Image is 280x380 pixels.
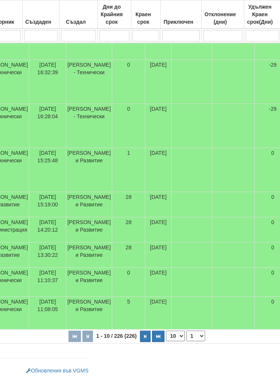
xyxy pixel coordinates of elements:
[166,331,185,341] select: Брой редове на страница
[24,17,58,27] div: Създаден
[99,2,130,27] div: Дни до Крайния срок
[29,192,66,217] td: [DATE] 15:19:00
[68,331,81,342] button: Първа страница
[152,331,164,342] button: Последна страница
[127,106,130,112] span: 0
[203,9,243,27] div: Отклонение (дни)
[126,194,132,200] span: 28
[94,333,138,339] span: 1 - 10 / 226 (226)
[59,0,98,29] th: Създал: No sort applied, activate to apply an ascending sort
[161,0,202,29] th: Приключен: No sort applied, activate to apply an ascending sort
[127,62,130,68] span: 0
[29,217,66,243] td: [DATE] 14:20:12
[82,331,93,342] button: Предишна страница
[23,0,59,29] th: Създаден: No sort applied, activate to apply an ascending sort
[29,104,66,148] td: [DATE] 16:28:04
[145,104,172,148] td: [DATE]
[202,0,244,29] th: Отклонение (дни): No sort applied, activate to apply an ascending sort
[127,150,130,156] span: 1
[145,243,172,268] td: [DATE]
[126,219,132,225] span: 28
[127,299,130,305] span: 5
[132,9,160,27] div: Краен срок
[145,297,172,330] td: [DATE]
[97,0,131,29] th: Дни до Крайния срок: No sort applied, activate to apply an ascending sort
[61,17,96,27] div: Създал
[26,368,88,374] a: Обновления във VGMS
[66,148,112,192] td: [PERSON_NAME] и Развитие
[66,217,112,243] td: [PERSON_NAME] и Развитие
[29,297,66,330] td: [DATE] 11:08:05
[145,60,172,104] td: [DATE]
[140,331,151,342] button: Следваща страница
[127,270,130,276] span: 0
[29,148,66,192] td: [DATE] 15:25:48
[66,104,112,148] td: [PERSON_NAME] - Технически
[145,148,172,192] td: [DATE]
[29,243,66,268] td: [DATE] 13:30:22
[145,217,172,243] td: [DATE]
[186,331,205,341] select: Страница номер
[66,60,112,104] td: [PERSON_NAME] - Технически
[245,2,280,27] div: Удължен Краен срок(Дни)
[66,192,112,217] td: [PERSON_NAME] и Развитие
[131,0,161,29] th: Краен срок: No sort applied, activate to apply an ascending sort
[66,243,112,268] td: [PERSON_NAME] и Развитие
[145,268,172,297] td: [DATE]
[126,244,132,250] span: 28
[162,17,200,27] div: Приключен
[29,268,66,297] td: [DATE] 11:10:37
[66,268,112,297] td: [PERSON_NAME] и Развитие
[145,192,172,217] td: [DATE]
[29,60,66,104] td: [DATE] 16:32:39
[66,297,112,330] td: [PERSON_NAME] и Развитие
